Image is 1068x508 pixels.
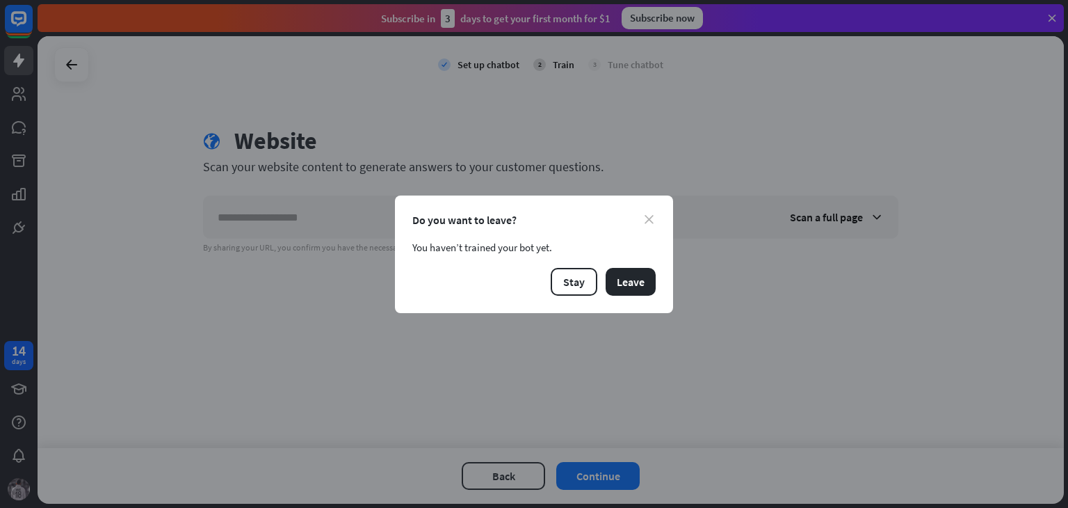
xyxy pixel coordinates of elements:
[645,215,654,224] i: close
[11,6,53,47] button: Open LiveChat chat widget
[412,213,656,227] div: Do you want to leave?
[412,241,656,254] div: You haven’t trained your bot yet.
[551,268,597,296] button: Stay
[606,268,656,296] button: Leave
